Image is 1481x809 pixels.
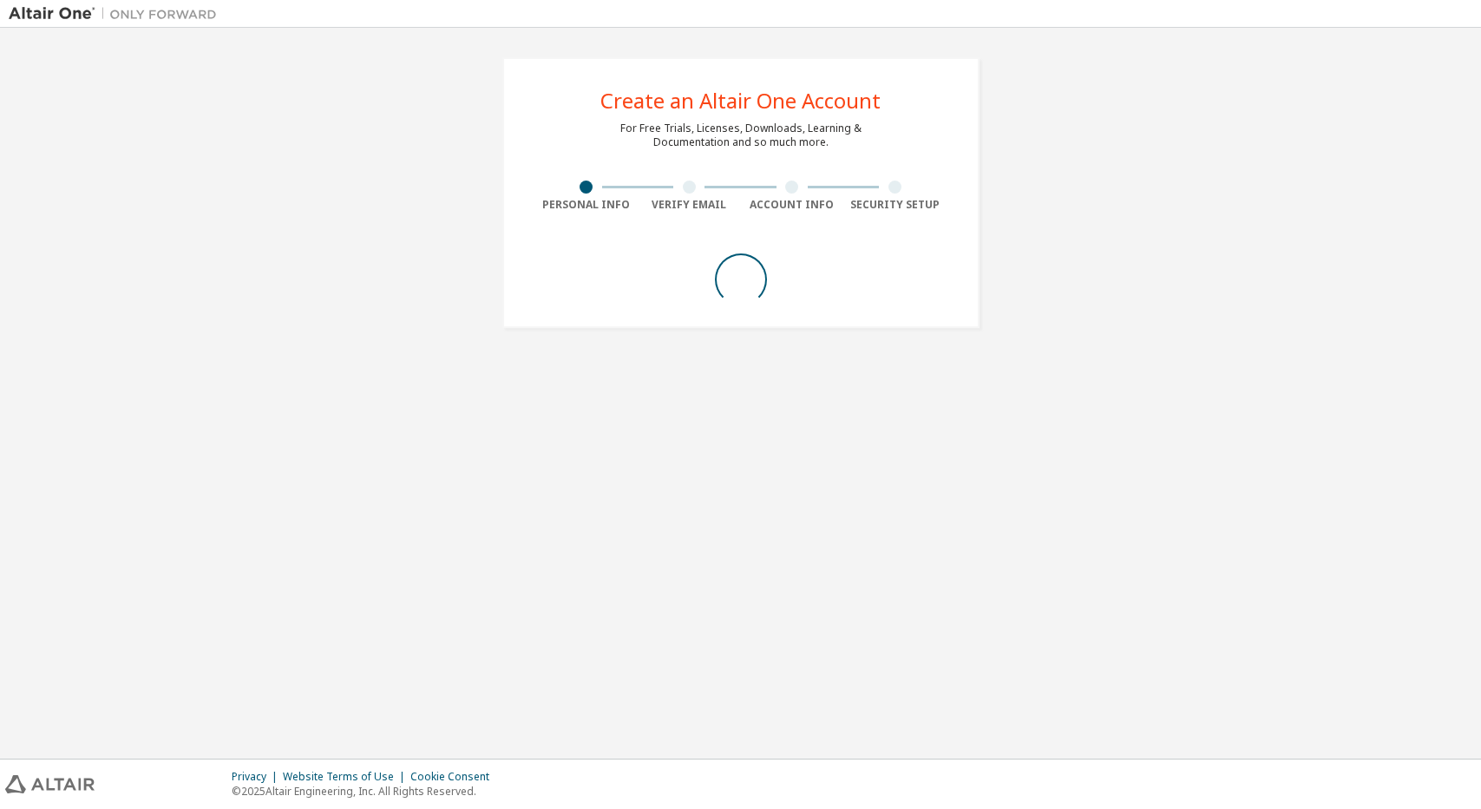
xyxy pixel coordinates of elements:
[620,122,862,149] div: For Free Trials, Licenses, Downloads, Learning & Documentation and so much more.
[232,784,500,799] p: © 2025 Altair Engineering, Inc. All Rights Reserved.
[9,5,226,23] img: Altair One
[600,90,881,111] div: Create an Altair One Account
[535,198,639,212] div: Personal Info
[5,775,95,793] img: altair_logo.svg
[283,770,410,784] div: Website Terms of Use
[410,770,500,784] div: Cookie Consent
[843,198,947,212] div: Security Setup
[232,770,283,784] div: Privacy
[741,198,844,212] div: Account Info
[638,198,741,212] div: Verify Email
